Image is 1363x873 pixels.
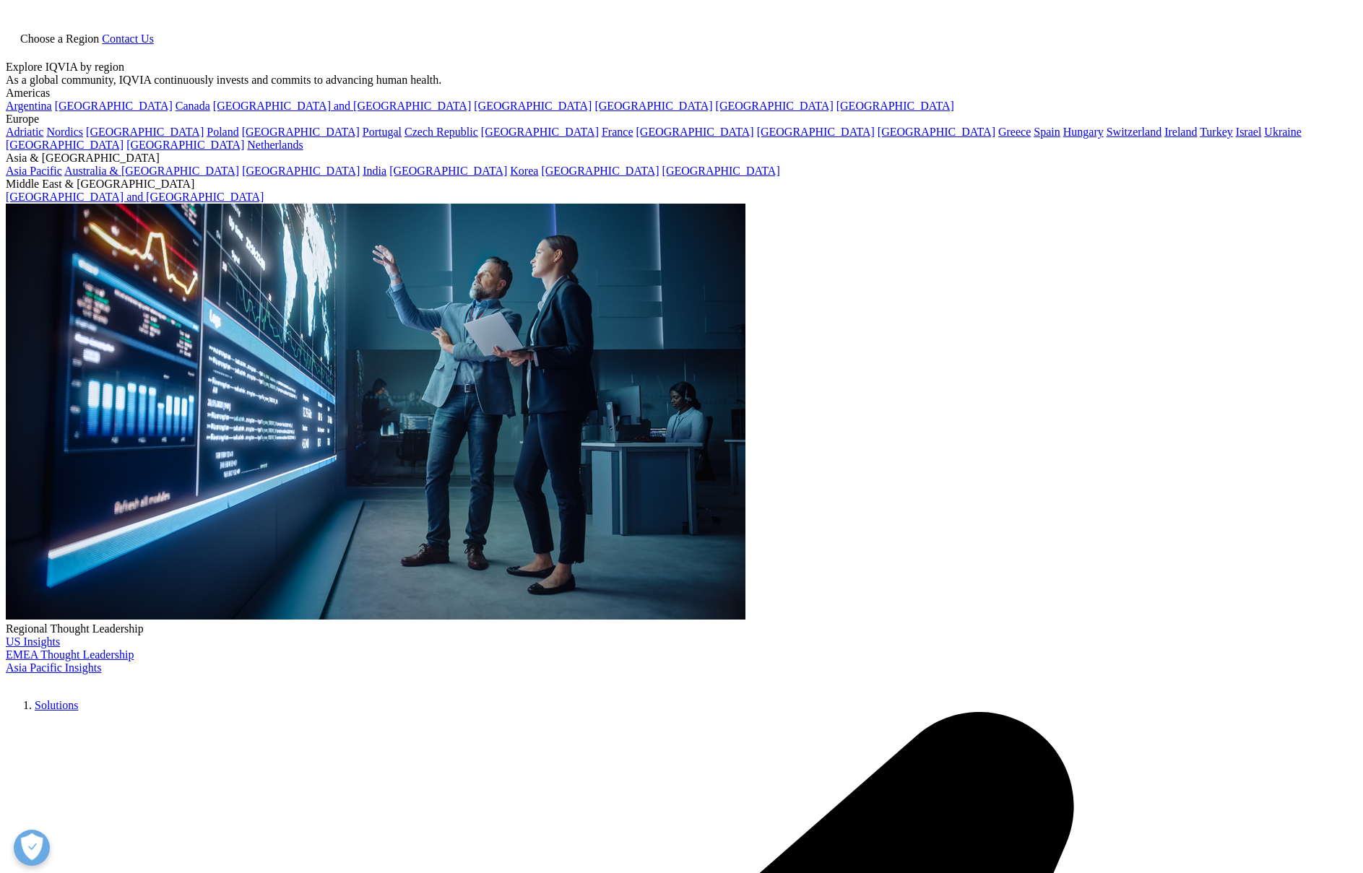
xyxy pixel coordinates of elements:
[6,204,745,620] img: 2093_analyzing-data-using-big-screen-display-and-laptop.png
[126,139,244,151] a: [GEOGRAPHIC_DATA]
[757,126,875,138] a: [GEOGRAPHIC_DATA]
[636,126,754,138] a: [GEOGRAPHIC_DATA]
[6,165,62,177] a: Asia Pacific
[6,648,134,661] a: EMEA Thought Leadership
[14,830,50,866] button: Open Preferences
[6,139,124,151] a: [GEOGRAPHIC_DATA]
[1063,126,1104,138] a: Hungary
[6,100,52,112] a: Argentina
[998,126,1031,138] a: Greece
[541,165,659,177] a: [GEOGRAPHIC_DATA]
[6,178,1357,191] div: Middle East & [GEOGRAPHIC_DATA]
[878,126,995,138] a: [GEOGRAPHIC_DATA]
[836,100,954,112] a: [GEOGRAPHIC_DATA]
[55,100,173,112] a: [GEOGRAPHIC_DATA]
[363,165,386,177] a: India
[86,126,204,138] a: [GEOGRAPHIC_DATA]
[594,100,712,112] a: [GEOGRAPHIC_DATA]
[102,32,154,45] a: Contact Us
[6,87,1357,100] div: Americas
[481,126,599,138] a: [GEOGRAPHIC_DATA]
[404,126,478,138] a: Czech Republic
[662,165,780,177] a: [GEOGRAPHIC_DATA]
[64,165,239,177] a: Australia & [GEOGRAPHIC_DATA]
[35,699,78,711] a: Solutions
[1200,126,1233,138] a: Turkey
[602,126,633,138] a: France
[6,61,1357,74] div: Explore IQVIA by region
[6,622,1357,635] div: Regional Thought Leadership
[1164,126,1197,138] a: Ireland
[510,165,538,177] a: Korea
[1236,126,1262,138] a: Israel
[6,113,1357,126] div: Europe
[6,126,43,138] a: Adriatic
[242,126,360,138] a: [GEOGRAPHIC_DATA]
[20,32,99,45] span: Choose a Region
[176,100,210,112] a: Canada
[716,100,834,112] a: [GEOGRAPHIC_DATA]
[6,74,1357,87] div: As a global community, IQVIA continuously invests and commits to advancing human health.
[363,126,402,138] a: Portugal
[242,165,360,177] a: [GEOGRAPHIC_DATA]
[6,191,264,203] a: [GEOGRAPHIC_DATA] and [GEOGRAPHIC_DATA]
[389,165,507,177] a: [GEOGRAPHIC_DATA]
[1034,126,1060,138] a: Spain
[6,635,60,648] a: US Insights
[1264,126,1302,138] a: Ukraine
[207,126,238,138] a: Poland
[213,100,471,112] a: [GEOGRAPHIC_DATA] and [GEOGRAPHIC_DATA]
[6,152,1357,165] div: Asia & [GEOGRAPHIC_DATA]
[247,139,303,151] a: Netherlands
[1107,126,1161,138] a: Switzerland
[6,661,101,674] a: Asia Pacific Insights
[474,100,592,112] a: [GEOGRAPHIC_DATA]
[46,126,83,138] a: Nordics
